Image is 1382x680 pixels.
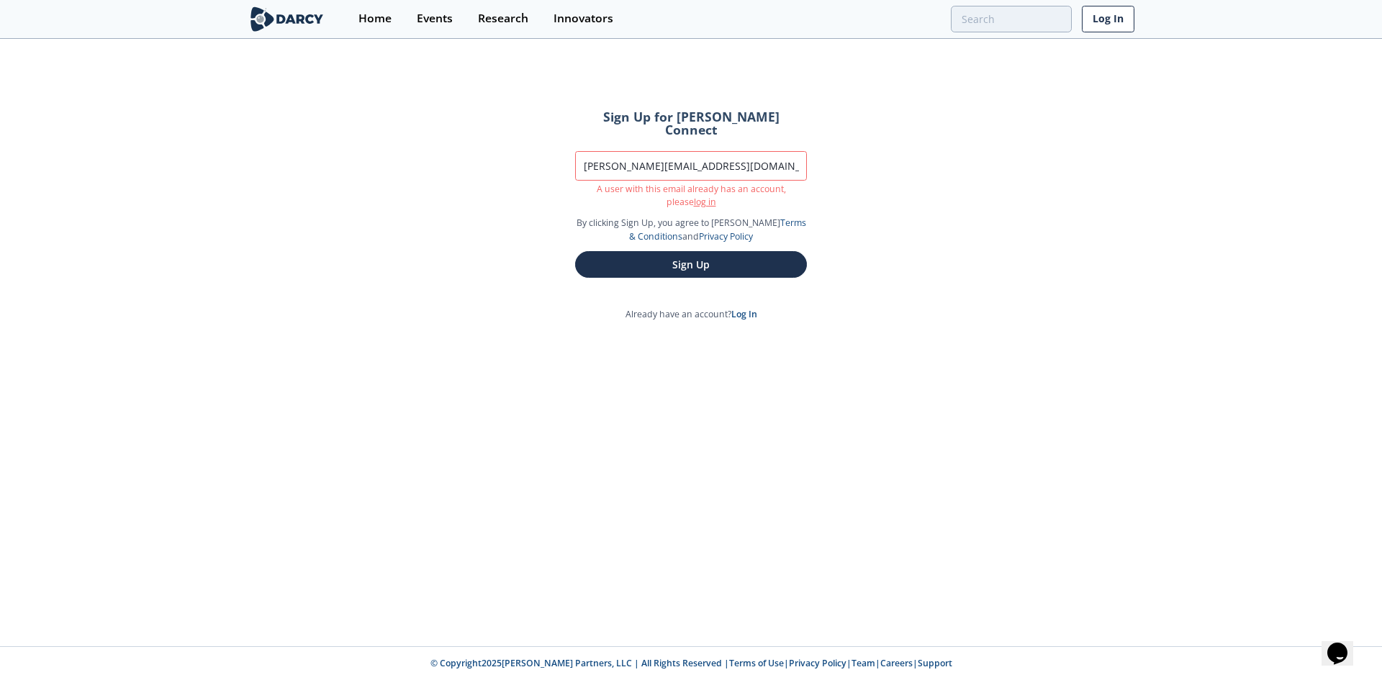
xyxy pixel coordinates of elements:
div: Research [478,13,528,24]
a: Careers [880,657,913,669]
button: Sign Up [575,251,807,278]
a: Support [918,657,952,669]
p: Already have an account? [555,308,827,321]
a: Team [852,657,875,669]
iframe: chat widget [1322,622,1368,666]
div: Home [358,13,392,24]
a: Terms of Use [729,657,784,669]
input: Advanced Search [951,6,1072,32]
a: Log In [731,308,757,320]
a: Privacy Policy [789,657,846,669]
a: Privacy Policy [699,230,753,242]
p: © Copyright 2025 [PERSON_NAME] Partners, LLC | All Rights Reserved | | | | | [158,657,1224,670]
a: Terms & Conditions [629,217,806,242]
div: Events [417,13,453,24]
div: Innovators [554,13,613,24]
input: Work Email [575,151,807,181]
img: logo-wide.svg [248,6,326,32]
p: A user with this email already has an account, please [575,183,807,209]
h2: Sign Up for [PERSON_NAME] Connect [575,111,807,136]
a: Log In [1082,6,1134,32]
a: log in [694,196,716,208]
p: By clicking Sign Up, you agree to [PERSON_NAME] and [575,217,807,243]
